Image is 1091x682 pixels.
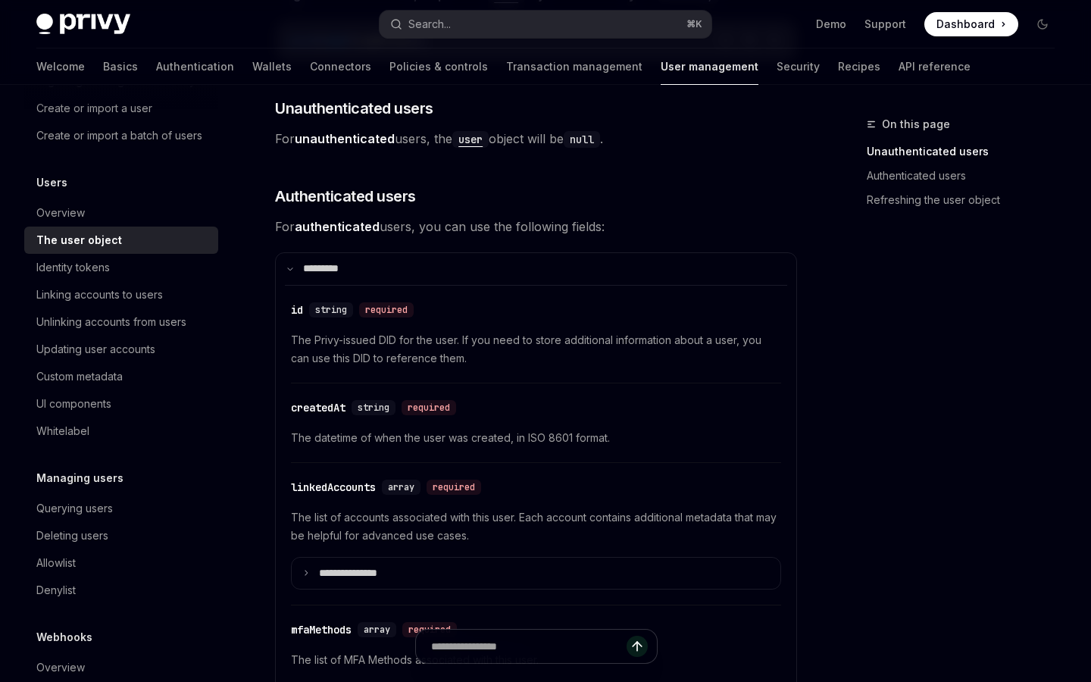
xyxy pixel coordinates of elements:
a: Authenticated users [867,164,1067,188]
div: Search... [408,15,451,33]
a: Policies & controls [389,48,488,85]
span: Dashboard [936,17,995,32]
a: User management [661,48,758,85]
a: Basics [103,48,138,85]
div: id [291,302,303,318]
a: Security [777,48,820,85]
span: The list of accounts associated with this user. Each account contains additional metadata that ma... [291,508,781,545]
a: Unlinking accounts from users [24,308,218,336]
a: Denylist [24,577,218,604]
h5: Users [36,174,67,192]
span: ⌘ K [686,18,702,30]
a: Identity tokens [24,254,218,281]
a: Support [864,17,906,32]
a: Overview [24,199,218,227]
div: required [359,302,414,318]
div: Allowlist [36,554,76,572]
a: user [452,131,489,146]
span: Unauthenticated users [275,98,433,119]
div: createdAt [291,400,345,415]
a: Demo [816,17,846,32]
span: The datetime of when the user was created, in ISO 8601 format. [291,429,781,447]
div: required [402,400,456,415]
div: Unlinking accounts from users [36,313,186,331]
a: Wallets [252,48,292,85]
a: Deleting users [24,522,218,549]
div: Deleting users [36,527,108,545]
span: Authenticated users [275,186,416,207]
a: Transaction management [506,48,642,85]
span: The Privy-issued DID for the user. If you need to store additional information about a user, you ... [291,331,781,368]
span: array [388,481,414,493]
div: mfaMethods [291,622,352,637]
a: Connectors [310,48,371,85]
div: Overview [36,204,85,222]
button: Send message [627,636,648,657]
a: Querying users [24,495,218,522]
div: Whitelabel [36,422,89,440]
a: Custom metadata [24,363,218,390]
div: linkedAccounts [291,480,376,495]
a: Welcome [36,48,85,85]
a: UI components [24,390,218,418]
div: Linking accounts to users [36,286,163,304]
a: The user object [24,227,218,254]
span: array [364,624,390,636]
div: Overview [36,659,85,677]
span: For users, the object will be . [275,128,797,149]
div: Querying users [36,499,113,518]
a: Linking accounts to users [24,281,218,308]
a: Recipes [838,48,880,85]
div: Create or import a batch of users [36,127,202,145]
a: Unauthenticated users [867,139,1067,164]
button: Toggle dark mode [1030,12,1055,36]
a: API reference [899,48,971,85]
a: Whitelabel [24,418,218,445]
div: required [402,622,457,637]
div: Updating user accounts [36,340,155,358]
a: Authentication [156,48,234,85]
img: dark logo [36,14,130,35]
a: Allowlist [24,549,218,577]
code: user [452,131,489,148]
button: Search...⌘K [380,11,711,38]
div: UI components [36,395,111,413]
a: Overview [24,654,218,681]
div: required [427,480,481,495]
strong: unauthenticated [295,131,395,146]
div: Identity tokens [36,258,110,277]
a: Dashboard [924,12,1018,36]
h5: Managing users [36,469,123,487]
code: null [564,131,600,148]
strong: authenticated [295,219,380,234]
h5: Webhooks [36,628,92,646]
div: Custom metadata [36,368,123,386]
div: The user object [36,231,122,249]
a: Create or import a batch of users [24,122,218,149]
div: Denylist [36,581,76,599]
span: On this page [882,115,950,133]
a: Updating user accounts [24,336,218,363]
span: string [315,304,347,316]
a: Refreshing the user object [867,188,1067,212]
span: string [358,402,389,414]
span: For users, you can use the following fields: [275,216,797,237]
